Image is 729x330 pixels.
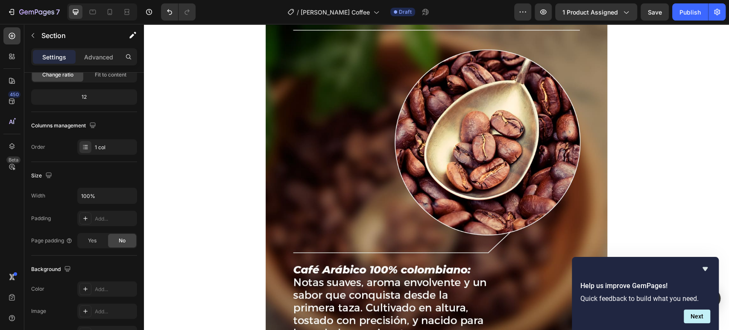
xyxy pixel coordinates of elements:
div: Size [31,170,54,182]
p: 7 [56,7,60,17]
span: Change ratio [42,71,73,79]
div: Width [31,192,45,200]
div: Beta [6,156,20,163]
div: 450 [8,91,20,98]
p: Quick feedback to build what you need. [580,295,710,303]
div: Add... [95,215,135,223]
button: Hide survey [700,264,710,274]
div: Order [31,143,45,151]
span: Save [648,9,662,16]
span: Yes [88,237,97,245]
div: Background [31,264,73,275]
p: Advanced [84,53,113,62]
div: Undo/Redo [161,3,196,21]
div: Color [31,285,44,293]
div: Columns management [31,120,98,132]
input: Auto [78,188,137,203]
div: Add... [95,286,135,293]
span: Fit to content [95,71,126,79]
div: Page padding [31,237,73,245]
span: Draft [399,8,412,16]
div: Padding [31,215,51,222]
div: Image [31,307,46,315]
iframe: Design area [144,24,729,330]
button: 1 product assigned [555,3,637,21]
button: Next question [684,309,710,323]
p: Settings [42,53,66,62]
span: [PERSON_NAME] Coffee [301,8,370,17]
div: Publish [679,8,701,17]
h2: Help us improve GemPages! [580,281,710,291]
button: Save [641,3,669,21]
div: Help us improve GemPages! [580,264,710,323]
p: Section [41,30,111,41]
span: 1 product assigned [562,8,618,17]
span: / [297,8,299,17]
span: No [119,237,126,245]
button: Publish [672,3,708,21]
div: 1 col [95,144,135,151]
button: 7 [3,3,64,21]
div: Add... [95,308,135,315]
div: 12 [33,91,135,103]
